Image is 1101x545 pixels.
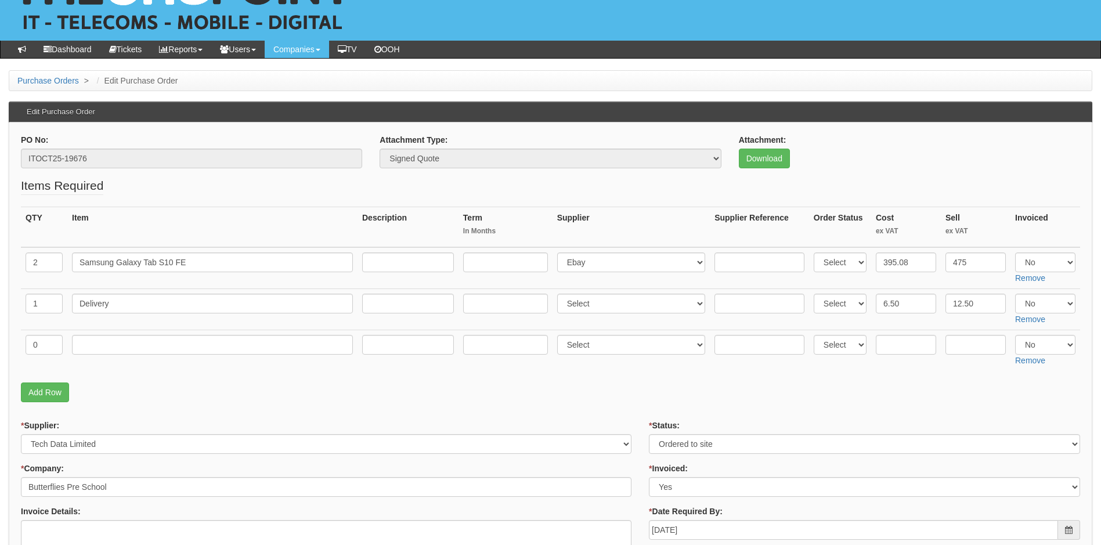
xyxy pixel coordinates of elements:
a: Dashboard [35,41,100,58]
a: Users [211,41,265,58]
a: Purchase Orders [17,76,79,85]
label: Supplier: [21,420,59,431]
label: PO No: [21,134,48,146]
th: Invoiced [1010,207,1080,248]
th: Sell [941,207,1010,248]
label: Invoiced: [649,463,688,474]
th: Term [459,207,553,248]
a: Companies [265,41,329,58]
a: TV [329,41,366,58]
a: Remove [1015,315,1045,324]
span: > [81,76,92,85]
a: Tickets [100,41,151,58]
th: Supplier [553,207,710,248]
a: Reports [150,41,211,58]
th: Cost [871,207,941,248]
th: Order Status [809,207,871,248]
label: Invoice Details: [21,506,81,517]
label: Attachment: [739,134,786,146]
a: Download [739,149,790,168]
th: Item [67,207,358,248]
label: Company: [21,463,64,474]
a: Remove [1015,356,1045,365]
label: Attachment Type: [380,134,447,146]
label: Date Required By: [649,506,723,517]
label: Status: [649,420,680,431]
small: ex VAT [876,226,936,236]
small: In Months [463,226,548,236]
li: Edit Purchase Order [94,75,178,86]
th: Description [358,207,459,248]
th: Supplier Reference [710,207,809,248]
h3: Edit Purchase Order [21,102,101,122]
small: ex VAT [945,226,1006,236]
legend: Items Required [21,177,103,195]
a: OOH [366,41,409,58]
a: Remove [1015,273,1045,283]
a: Add Row [21,382,69,402]
th: QTY [21,207,67,248]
